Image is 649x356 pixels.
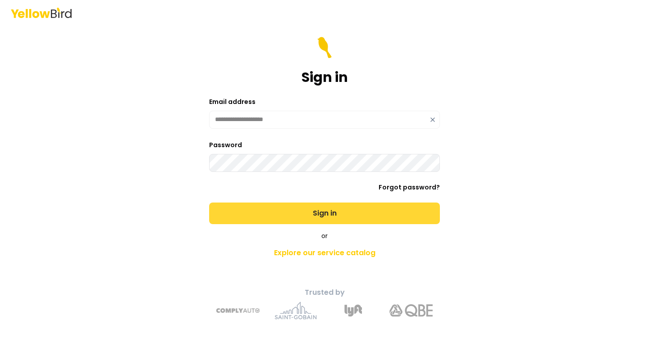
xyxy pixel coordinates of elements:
[209,203,440,224] button: Sign in
[209,140,242,149] label: Password
[321,231,328,240] span: or
[379,183,440,192] a: Forgot password?
[166,287,483,298] p: Trusted by
[209,97,256,106] label: Email address
[302,69,348,86] h1: Sign in
[166,244,483,262] a: Explore our service catalog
